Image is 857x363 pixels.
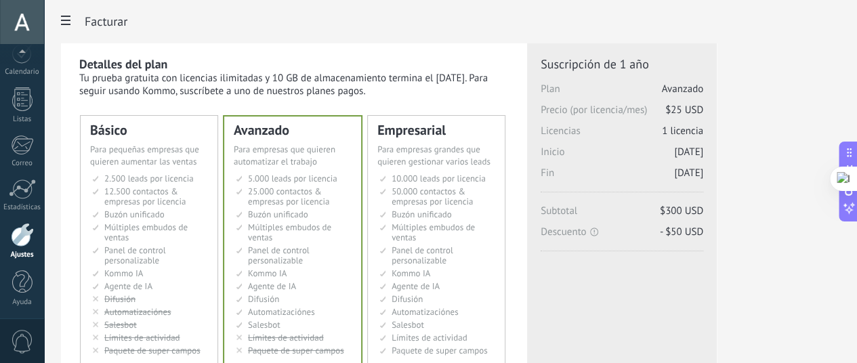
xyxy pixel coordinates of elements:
[104,332,180,343] span: Límites de actividad
[392,221,475,243] span: Múltiples embudos de ventas
[660,226,703,238] span: - $50 USD
[541,83,703,104] span: Plan
[248,293,279,305] span: Difusión
[541,125,703,146] span: Licencias
[104,221,188,243] span: Múltiples embudos de ventas
[541,104,703,125] span: Precio (por licencia/mes)
[3,298,42,307] div: Ayuda
[392,345,488,356] span: Paquete de super campos
[541,226,703,238] span: Descuento
[79,72,510,98] div: Tu prueba gratuita con licencias ilimitadas y 10 GB de almacenamiento termina el [DATE]. Para seg...
[248,306,315,318] span: Automatizaciónes
[85,14,127,28] span: Facturar
[248,345,344,356] span: Paquete de super campos
[3,251,42,259] div: Ajustes
[842,165,856,196] span: Copilot
[392,319,424,330] span: Salesbot
[392,173,486,184] span: 10.000 leads por licencia
[79,56,167,72] b: Detalles del plan
[665,104,703,116] span: $25 USD
[541,167,703,188] span: Fin
[248,280,296,292] span: Agente de IA
[3,68,42,77] div: Calendario
[392,268,430,279] span: Kommo IA
[248,173,337,184] span: 5.000 leads por licencia
[104,244,166,266] span: Panel de control personalizable
[392,332,467,343] span: Límites de actividad
[104,280,152,292] span: Agente de IA
[104,319,137,330] span: Salesbot
[90,123,208,137] div: Básico
[234,144,335,167] span: Para empresas que quieren automatizar el trabajo
[248,268,287,279] span: Kommo IA
[104,293,135,305] span: Difusión
[104,268,143,279] span: Kommo IA
[248,319,280,330] span: Salesbot
[392,306,459,318] span: Automatizaciónes
[674,167,703,179] span: [DATE]
[248,186,329,207] span: 25.000 contactos & empresas por licencia
[3,115,42,124] div: Listas
[104,209,165,220] span: Buzón unificado
[104,186,186,207] span: 12.500 contactos & empresas por licencia
[377,123,495,137] div: Empresarial
[234,123,352,137] div: Avanzado
[541,205,703,226] span: Subtotal
[541,146,703,167] span: Inicio
[392,244,453,266] span: Panel de control personalizable
[248,221,331,243] span: Múltiples embudos de ventas
[392,293,423,305] span: Difusión
[248,332,324,343] span: Límites de actividad
[104,306,171,318] span: Automatizaciónes
[662,83,703,95] span: Avanzado
[90,144,199,167] span: Para pequeñas empresas que quieren aumentar las ventas
[660,205,703,217] span: $300 USD
[3,203,42,212] div: Estadísticas
[541,56,703,72] span: Suscripción de 1 año
[392,280,440,292] span: Agente de IA
[3,159,42,168] div: Correo
[392,209,452,220] span: Buzón unificado
[248,209,308,220] span: Buzón unificado
[104,173,194,184] span: 2.500 leads por licencia
[104,345,201,356] span: Paquete de super campos
[377,144,490,167] span: Para empresas grandes que quieren gestionar varios leads
[674,146,703,158] span: [DATE]
[392,186,473,207] span: 50.000 contactos & empresas por licencia
[248,244,310,266] span: Panel de control personalizable
[662,125,703,137] span: 1 licencia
